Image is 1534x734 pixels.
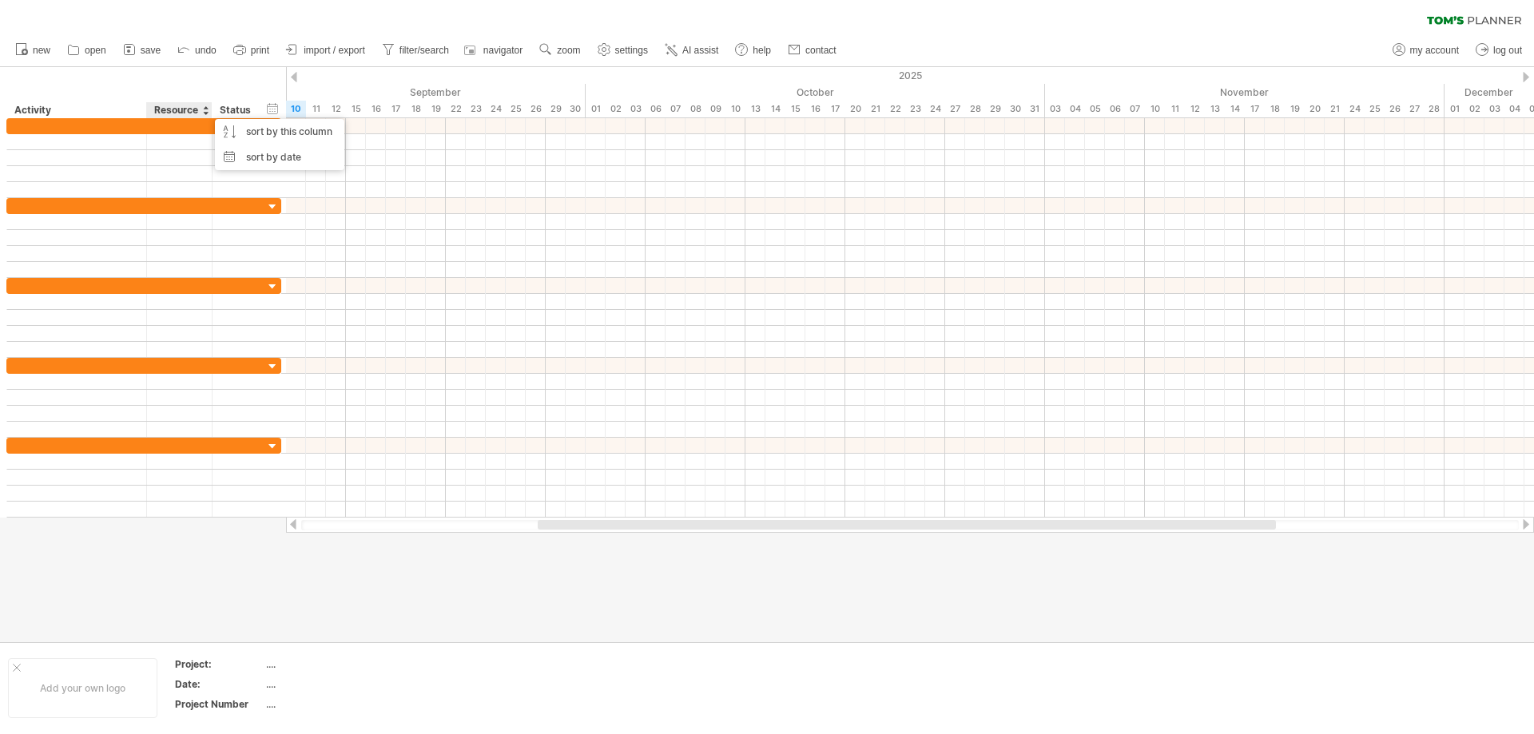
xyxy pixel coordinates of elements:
[1285,101,1305,117] div: Wednesday, 19 November 2025
[399,45,449,56] span: filter/search
[1389,40,1464,61] a: my account
[557,45,580,56] span: zoom
[753,45,771,56] span: help
[173,40,221,61] a: undo
[146,84,586,101] div: September 2025
[1025,101,1045,117] div: Friday, 31 October 2025
[1165,101,1185,117] div: Tuesday, 11 November 2025
[175,657,263,671] div: Project:
[483,45,523,56] span: navigator
[304,45,365,56] span: import / export
[119,40,165,61] a: save
[1045,101,1065,117] div: Monday, 3 November 2025
[985,101,1005,117] div: Wednesday, 29 October 2025
[1325,101,1345,117] div: Friday, 21 November 2025
[154,102,203,118] div: Resource
[566,101,586,117] div: Tuesday, 30 September 2025
[8,658,157,718] div: Add your own logo
[682,45,718,56] span: AI assist
[535,40,585,61] a: zoom
[785,101,805,117] div: Wednesday, 15 October 2025
[33,45,50,56] span: new
[1085,101,1105,117] div: Wednesday, 5 November 2025
[606,101,626,117] div: Thursday, 2 October 2025
[666,101,686,117] div: Tuesday, 7 October 2025
[266,697,400,711] div: ....
[195,45,217,56] span: undo
[784,40,841,61] a: contact
[1125,101,1145,117] div: Friday, 7 November 2025
[1245,101,1265,117] div: Monday, 17 November 2025
[1385,101,1405,117] div: Wednesday, 26 November 2025
[725,101,745,117] div: Friday, 10 October 2025
[229,40,274,61] a: print
[1185,101,1205,117] div: Wednesday, 12 November 2025
[705,101,725,117] div: Thursday, 9 October 2025
[731,40,776,61] a: help
[1225,101,1245,117] div: Friday, 14 November 2025
[386,101,406,117] div: Wednesday, 17 September 2025
[426,101,446,117] div: Friday, 19 September 2025
[378,40,454,61] a: filter/search
[805,45,837,56] span: contact
[306,101,326,117] div: Thursday, 11 September 2025
[646,101,666,117] div: Monday, 6 October 2025
[765,101,785,117] div: Tuesday, 14 October 2025
[14,102,137,118] div: Activity
[526,101,546,117] div: Friday, 26 September 2025
[215,119,344,145] div: sort by this column
[286,101,306,117] div: Wednesday, 10 September 2025
[175,697,263,711] div: Project Number
[1410,45,1459,56] span: my account
[925,101,945,117] div: Friday, 24 October 2025
[1493,45,1522,56] span: log out
[885,101,905,117] div: Wednesday, 22 October 2025
[406,101,426,117] div: Thursday, 18 September 2025
[1305,101,1325,117] div: Thursday, 20 November 2025
[63,40,111,61] a: open
[965,101,985,117] div: Tuesday, 28 October 2025
[506,101,526,117] div: Thursday, 25 September 2025
[1065,101,1085,117] div: Tuesday, 4 November 2025
[865,101,885,117] div: Tuesday, 21 October 2025
[845,101,865,117] div: Monday, 20 October 2025
[594,40,653,61] a: settings
[462,40,527,61] a: navigator
[282,40,370,61] a: import / export
[141,45,161,56] span: save
[175,677,263,691] div: Date:
[366,101,386,117] div: Tuesday, 16 September 2025
[1464,101,1484,117] div: Tuesday, 2 December 2025
[1345,101,1365,117] div: Monday, 24 November 2025
[1504,101,1524,117] div: Thursday, 4 December 2025
[1405,101,1425,117] div: Thursday, 27 November 2025
[586,101,606,117] div: Wednesday, 1 October 2025
[266,677,400,691] div: ....
[251,45,269,56] span: print
[825,101,845,117] div: Friday, 17 October 2025
[905,101,925,117] div: Thursday, 23 October 2025
[1265,101,1285,117] div: Tuesday, 18 November 2025
[1484,101,1504,117] div: Wednesday, 3 December 2025
[1045,84,1445,101] div: November 2025
[326,101,346,117] div: Friday, 12 September 2025
[686,101,705,117] div: Wednesday, 8 October 2025
[1005,101,1025,117] div: Thursday, 30 October 2025
[11,40,55,61] a: new
[1445,101,1464,117] div: Monday, 1 December 2025
[446,101,466,117] div: Monday, 22 September 2025
[466,101,486,117] div: Tuesday, 23 September 2025
[615,45,648,56] span: settings
[805,101,825,117] div: Thursday, 16 October 2025
[586,84,1045,101] div: October 2025
[1145,101,1165,117] div: Monday, 10 November 2025
[546,101,566,117] div: Monday, 29 September 2025
[1472,40,1527,61] a: log out
[486,101,506,117] div: Wednesday, 24 September 2025
[1105,101,1125,117] div: Thursday, 6 November 2025
[220,102,255,118] div: Status
[626,101,646,117] div: Friday, 3 October 2025
[1205,101,1225,117] div: Thursday, 13 November 2025
[346,101,366,117] div: Monday, 15 September 2025
[745,101,765,117] div: Monday, 13 October 2025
